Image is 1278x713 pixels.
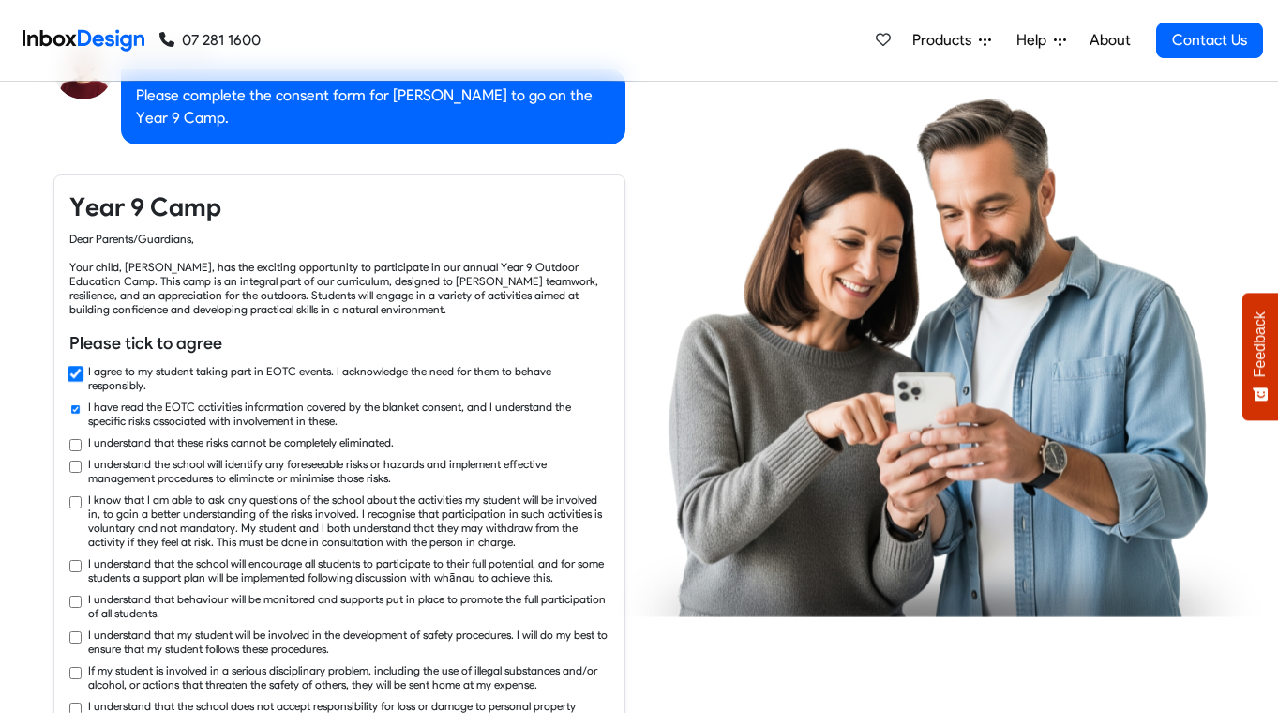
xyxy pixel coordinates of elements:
span: Products [912,29,979,52]
a: About [1084,22,1135,59]
div: Please complete the consent form for [PERSON_NAME] to go on the Year 9 Camp. [121,69,625,144]
label: If my student is involved in a serious disciplinary problem, including the use of illegal substan... [88,663,609,691]
span: Feedback [1252,311,1269,377]
h4: Year 9 Camp [69,190,609,224]
a: Help [1009,22,1074,59]
label: I understand that behaviour will be monitored and supports put in place to promote the full parti... [88,592,609,620]
label: I understand the school will identify any foreseeable risks or hazards and implement effective ma... [88,457,609,485]
div: Dear Parents/Guardians, Your child, [PERSON_NAME], has the exciting opportunity to participate in... [69,232,609,316]
a: 07 281 1600 [159,29,261,52]
a: Contact Us [1156,23,1263,58]
img: parents_using_phone.png [617,97,1260,616]
span: Help [1016,29,1054,52]
h6: Please tick to agree [69,331,609,356]
a: Products [905,22,999,59]
label: I understand that my student will be involved in the development of safety procedures. I will do ... [88,628,609,656]
label: I understand that the school will encourage all students to participate to their full potential, ... [88,556,609,584]
label: I understand that these risks cannot be completely eliminated. [88,435,394,449]
label: I agree to my student taking part in EOTC events. I acknowledge the need for them to behave respo... [88,364,609,392]
label: I know that I am able to ask any questions of the school about the activities my student will be ... [88,493,609,549]
label: I have read the EOTC activities information covered by the blanket consent, and I understand the ... [88,400,609,428]
button: Feedback - Show survey [1242,293,1278,420]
